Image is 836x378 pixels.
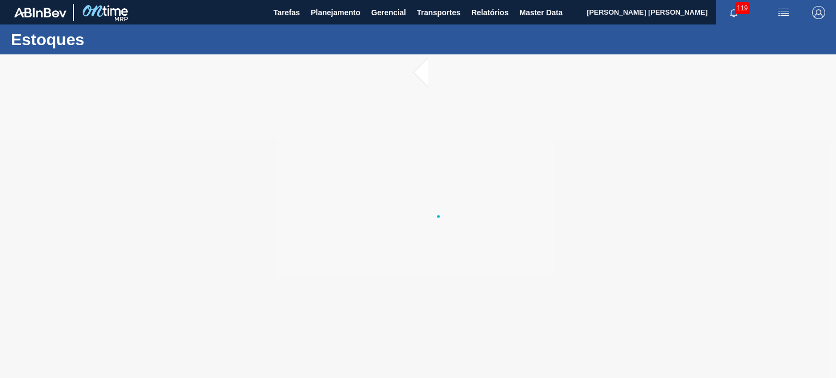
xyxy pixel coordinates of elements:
img: TNhmsLtSVTkK8tSr43FrP2fwEKptu5GPRR3wAAAABJRU5ErkJggg== [14,8,66,17]
span: Master Data [519,6,562,19]
span: Gerencial [371,6,406,19]
span: Relatórios [471,6,508,19]
img: Logout [812,6,825,19]
span: Transportes [417,6,460,19]
span: 119 [735,2,750,14]
span: Planejamento [311,6,360,19]
button: Notificações [716,5,751,20]
img: userActions [777,6,790,19]
span: Tarefas [273,6,300,19]
h1: Estoques [11,33,204,46]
